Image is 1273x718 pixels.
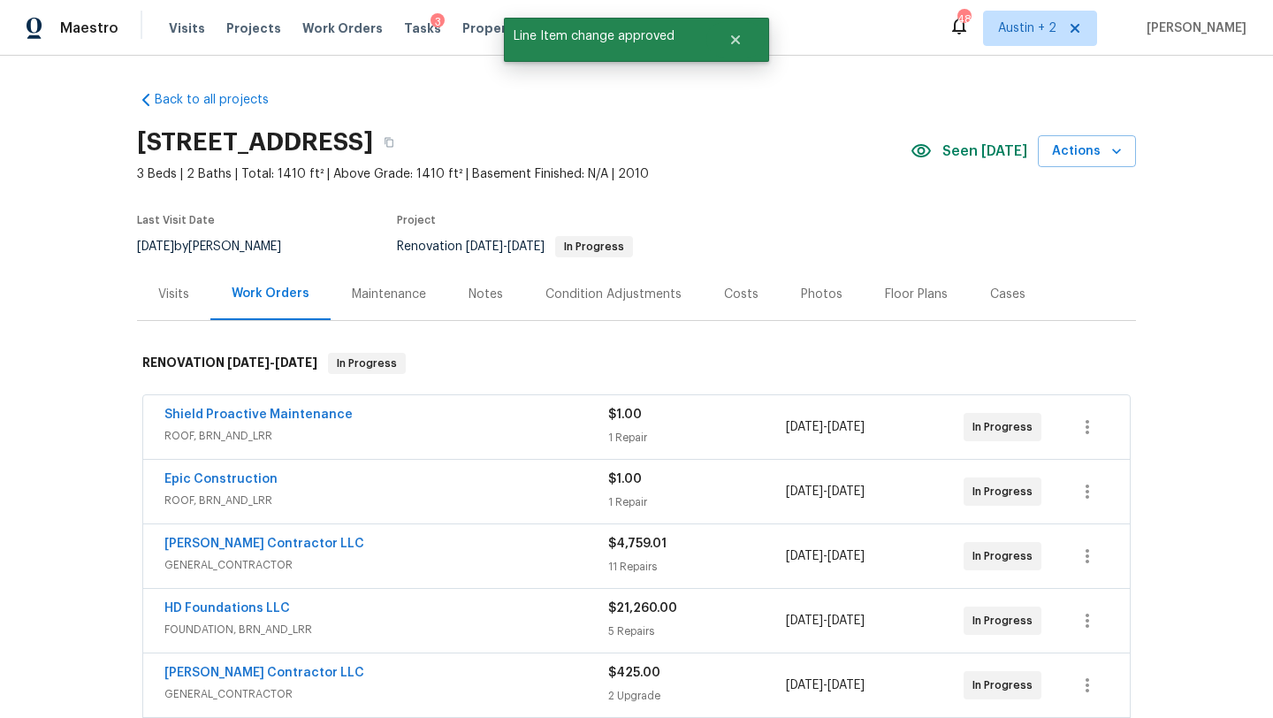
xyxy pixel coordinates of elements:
[827,485,865,498] span: [DATE]
[302,19,383,37] span: Work Orders
[608,602,677,615] span: $21,260.00
[397,241,633,253] span: Renovation
[885,286,948,303] div: Floor Plans
[786,679,823,691] span: [DATE]
[462,19,531,37] span: Properties
[608,558,786,576] div: 11 Repairs
[1038,135,1136,168] button: Actions
[957,11,970,28] div: 48
[466,241,545,253] span: -
[608,623,786,640] div: 5 Repairs
[431,13,445,31] div: 3
[942,142,1027,160] span: Seen [DATE]
[786,418,865,436] span: -
[827,679,865,691] span: [DATE]
[786,550,823,562] span: [DATE]
[137,91,307,109] a: Back to all projects
[545,286,682,303] div: Condition Adjustments
[404,22,441,34] span: Tasks
[801,286,842,303] div: Photos
[608,473,642,485] span: $1.00
[827,615,865,627] span: [DATE]
[164,538,364,550] a: [PERSON_NAME] Contractor LLC
[164,556,608,574] span: GENERAL_CONTRACTOR
[137,215,215,225] span: Last Visit Date
[972,483,1040,500] span: In Progress
[786,483,865,500] span: -
[469,286,503,303] div: Notes
[1140,19,1246,37] span: [PERSON_NAME]
[557,241,631,252] span: In Progress
[972,676,1040,694] span: In Progress
[137,134,373,151] h2: [STREET_ADDRESS]
[137,165,911,183] span: 3 Beds | 2 Baths | Total: 1410 ft² | Above Grade: 1410 ft² | Basement Finished: N/A | 2010
[786,421,823,433] span: [DATE]
[972,612,1040,630] span: In Progress
[786,676,865,694] span: -
[786,485,823,498] span: [DATE]
[226,19,281,37] span: Projects
[227,356,317,369] span: -
[397,215,436,225] span: Project
[158,286,189,303] div: Visits
[164,621,608,638] span: FOUNDATION, BRN_AND_LRR
[164,685,608,703] span: GENERAL_CONTRACTOR
[352,286,426,303] div: Maintenance
[827,421,865,433] span: [DATE]
[60,19,118,37] span: Maestro
[827,550,865,562] span: [DATE]
[137,335,1136,392] div: RENOVATION [DATE]-[DATE]In Progress
[164,492,608,509] span: ROOF, BRN_AND_LRR
[786,547,865,565] span: -
[137,236,302,257] div: by [PERSON_NAME]
[169,19,205,37] span: Visits
[608,667,660,679] span: $425.00
[972,418,1040,436] span: In Progress
[142,353,317,374] h6: RENOVATION
[227,356,270,369] span: [DATE]
[164,602,290,615] a: HD Foundations LLC
[164,667,364,679] a: [PERSON_NAME] Contractor LLC
[608,409,642,421] span: $1.00
[507,241,545,253] span: [DATE]
[786,615,823,627] span: [DATE]
[275,356,317,369] span: [DATE]
[972,547,1040,565] span: In Progress
[990,286,1025,303] div: Cases
[330,355,404,372] span: In Progress
[137,241,174,253] span: [DATE]
[164,427,608,445] span: ROOF, BRN_AND_LRR
[504,18,706,55] span: Line Item change approved
[164,473,278,485] a: Epic Construction
[1052,141,1122,163] span: Actions
[608,493,786,511] div: 1 Repair
[706,22,765,57] button: Close
[608,538,667,550] span: $4,759.01
[724,286,758,303] div: Costs
[998,19,1056,37] span: Austin + 2
[608,687,786,705] div: 2 Upgrade
[466,241,503,253] span: [DATE]
[786,612,865,630] span: -
[608,429,786,447] div: 1 Repair
[232,285,309,302] div: Work Orders
[373,126,405,158] button: Copy Address
[164,409,353,421] a: Shield Proactive Maintenance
